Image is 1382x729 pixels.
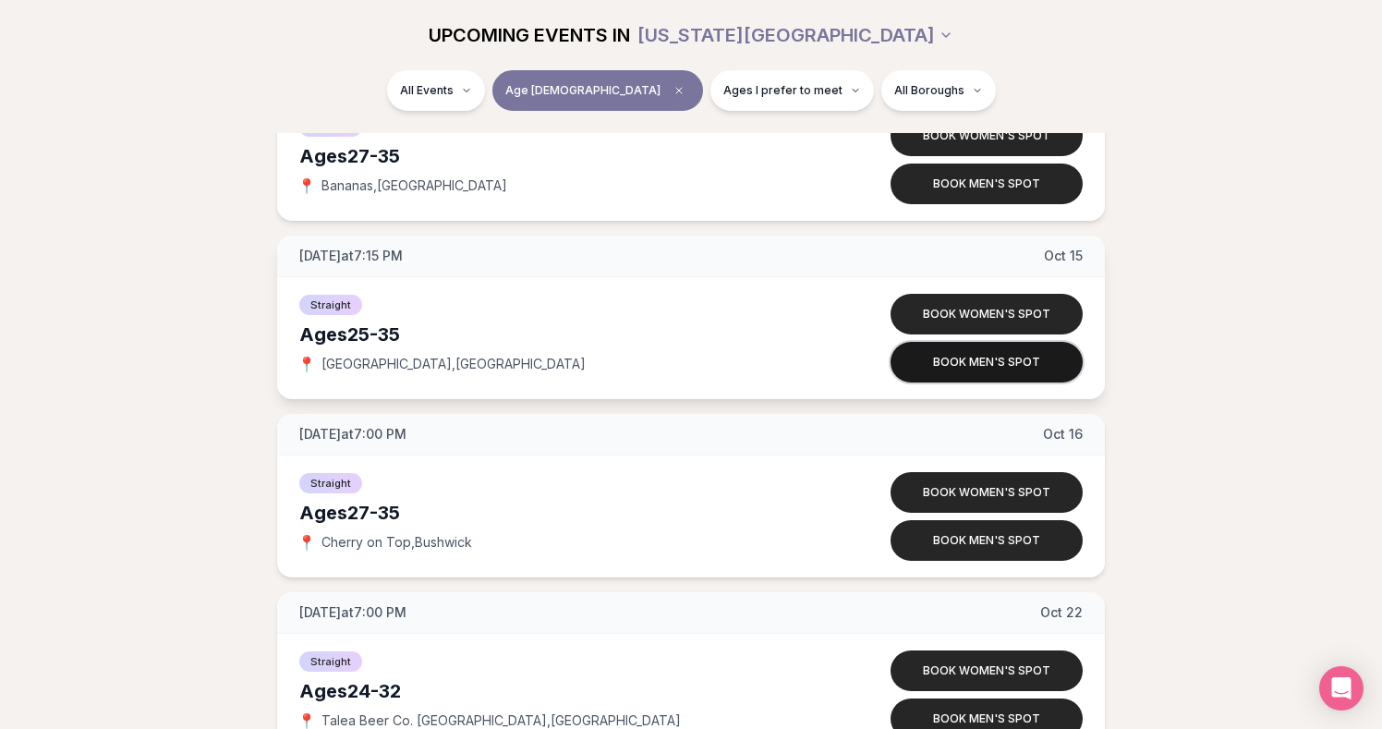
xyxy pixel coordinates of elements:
button: All Events [387,70,485,111]
div: Open Intercom Messenger [1319,666,1364,711]
span: [GEOGRAPHIC_DATA] , [GEOGRAPHIC_DATA] [321,355,586,373]
span: [DATE] at 7:00 PM [299,425,406,443]
button: Book women's spot [891,294,1083,334]
button: Ages I prefer to meet [710,70,874,111]
button: Age [DEMOGRAPHIC_DATA]Clear age [492,70,703,111]
span: Oct 15 [1044,247,1083,265]
button: All Boroughs [881,70,996,111]
button: Book women's spot [891,115,1083,156]
button: Book men's spot [891,342,1083,383]
span: 📍 [299,713,314,728]
span: [DATE] at 7:00 PM [299,603,406,622]
div: Ages 27-35 [299,143,820,169]
span: UPCOMING EVENTS IN [429,22,630,48]
span: Straight [299,295,362,315]
span: Straight [299,651,362,672]
div: Ages 27-35 [299,500,820,526]
span: 📍 [299,357,314,371]
div: Ages 24-32 [299,678,820,704]
span: Ages I prefer to meet [723,83,843,98]
div: Ages 25-35 [299,322,820,347]
span: Clear age [668,79,690,102]
span: All Events [400,83,454,98]
span: [DATE] at 7:15 PM [299,247,403,265]
span: 📍 [299,178,314,193]
button: Book women's spot [891,472,1083,513]
span: 📍 [299,535,314,550]
span: Bananas , [GEOGRAPHIC_DATA] [321,176,507,195]
button: Book men's spot [891,164,1083,204]
button: [US_STATE][GEOGRAPHIC_DATA] [637,15,953,55]
span: All Boroughs [894,83,964,98]
span: Oct 22 [1040,603,1083,622]
button: Book men's spot [891,520,1083,561]
span: Straight [299,473,362,493]
button: Book women's spot [891,650,1083,691]
span: Cherry on Top , Bushwick [321,533,472,552]
span: Age [DEMOGRAPHIC_DATA] [505,83,661,98]
span: Oct 16 [1043,425,1083,443]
